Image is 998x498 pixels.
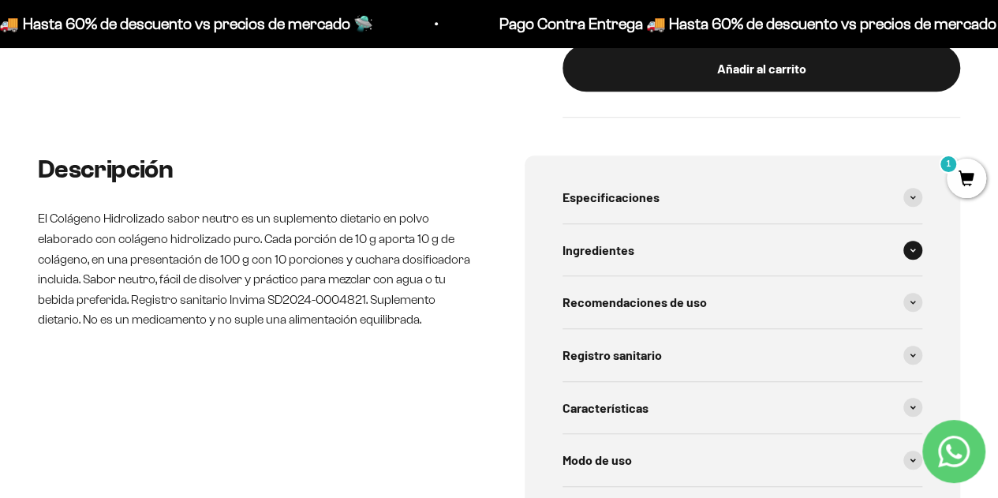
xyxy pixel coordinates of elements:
p: Pago Contra Entrega 🚚 Hasta 60% de descuento vs precios de mercado 🛸 [323,11,843,36]
summary: Características [563,382,923,434]
mark: 1 [939,155,958,174]
summary: Recomendaciones de uso [563,276,923,328]
summary: Registro sanitario [563,329,923,381]
span: Recomendaciones de uso [563,292,707,313]
a: 1 [947,171,986,189]
span: Ingredientes [563,240,634,260]
span: Modo de uso [563,450,632,470]
button: Añadir al carrito [563,44,960,92]
span: Características [563,398,649,418]
span: Especificaciones [563,187,660,208]
h2: Descripción [38,155,474,183]
div: Añadir al carrito [594,58,929,79]
span: Registro sanitario [563,345,662,365]
summary: Especificaciones [563,171,923,223]
p: El Colágeno Hidrolizado sabor neutro es un suplemento dietario en polvo elaborado con colágeno hi... [38,208,474,330]
summary: Ingredientes [563,224,923,276]
summary: Modo de uso [563,434,923,486]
